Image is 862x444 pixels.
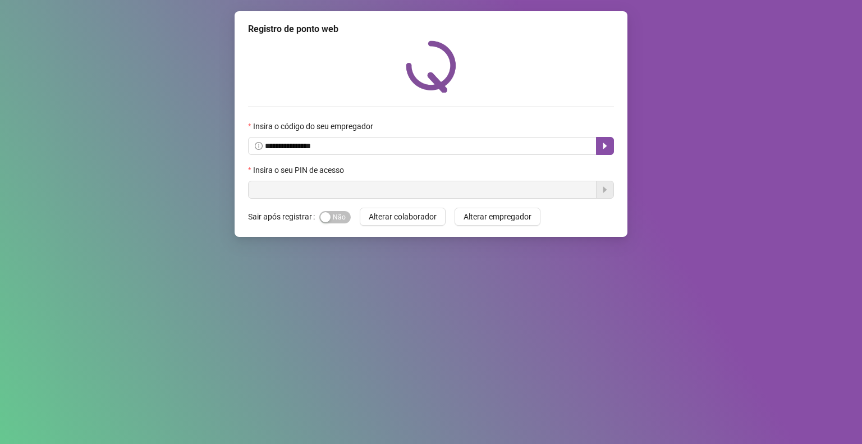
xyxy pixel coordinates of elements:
[248,164,351,176] label: Insira o seu PIN de acesso
[248,22,614,36] div: Registro de ponto web
[464,210,531,223] span: Alterar empregador
[248,120,380,132] label: Insira o código do seu empregador
[600,141,609,150] span: caret-right
[369,210,437,223] span: Alterar colaborador
[406,40,456,93] img: QRPoint
[248,208,319,226] label: Sair após registrar
[255,142,263,150] span: info-circle
[455,208,540,226] button: Alterar empregador
[360,208,446,226] button: Alterar colaborador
